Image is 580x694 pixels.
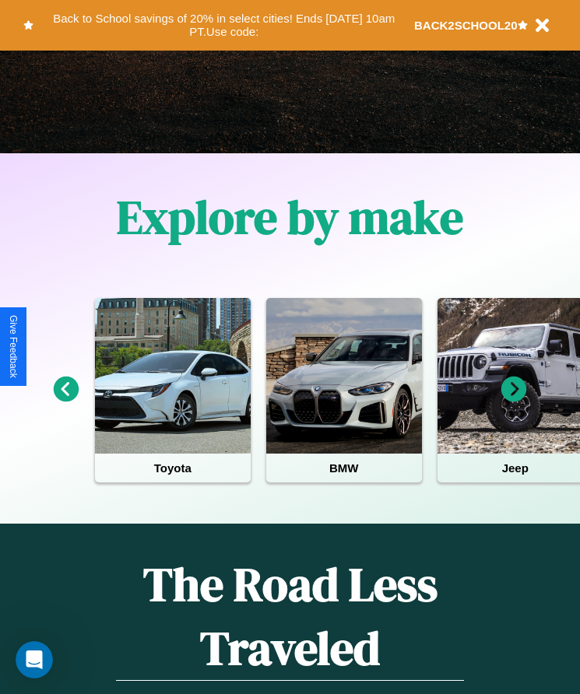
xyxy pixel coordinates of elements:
b: BACK2SCHOOL20 [414,19,518,32]
iframe: Intercom live chat [16,641,53,678]
h1: Explore by make [117,185,463,249]
h4: BMW [266,454,422,482]
div: Give Feedback [8,315,19,378]
h4: Toyota [95,454,251,482]
button: Back to School savings of 20% in select cities! Ends [DATE] 10am PT.Use code: [33,8,414,43]
h1: The Road Less Traveled [116,552,464,681]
